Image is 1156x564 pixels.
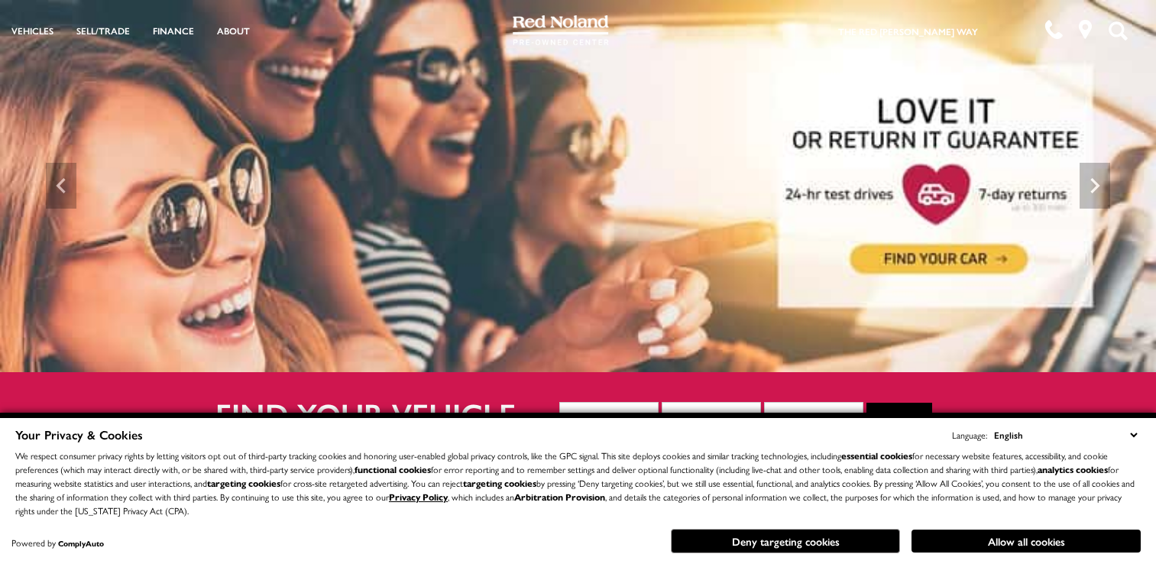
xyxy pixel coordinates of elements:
p: We respect consumer privacy rights by letting visitors opt out of third-party tracking cookies an... [15,449,1141,517]
span: Make [672,412,741,435]
button: Year [559,402,659,445]
strong: functional cookies [355,462,431,476]
strong: analytics cookies [1038,462,1108,476]
h2: Find your vehicle [215,397,559,430]
strong: targeting cookies [207,476,280,490]
div: Next [1080,163,1110,209]
strong: essential cookies [841,449,912,462]
strong: targeting cookies [463,476,536,490]
div: Previous [46,163,76,209]
strong: Arbitration Provision [514,490,605,504]
a: Privacy Policy [389,490,448,504]
span: Model [774,412,844,435]
button: Open the search field [1103,1,1133,60]
a: Red Noland Pre-Owned [513,21,609,36]
select: Language Select [990,426,1141,443]
span: Your Privacy & Cookies [15,426,143,443]
button: Go [866,403,932,444]
a: ComplyAuto [58,538,104,549]
button: Deny targeting cookies [671,529,900,553]
div: Powered by [11,538,104,548]
span: Year [569,412,639,435]
button: Make [662,402,761,445]
img: Red Noland Pre-Owned [513,15,609,46]
button: Allow all cookies [912,530,1141,553]
div: Language: [952,430,987,439]
button: Model [764,402,863,445]
a: The Red [PERSON_NAME] Way [838,24,978,38]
